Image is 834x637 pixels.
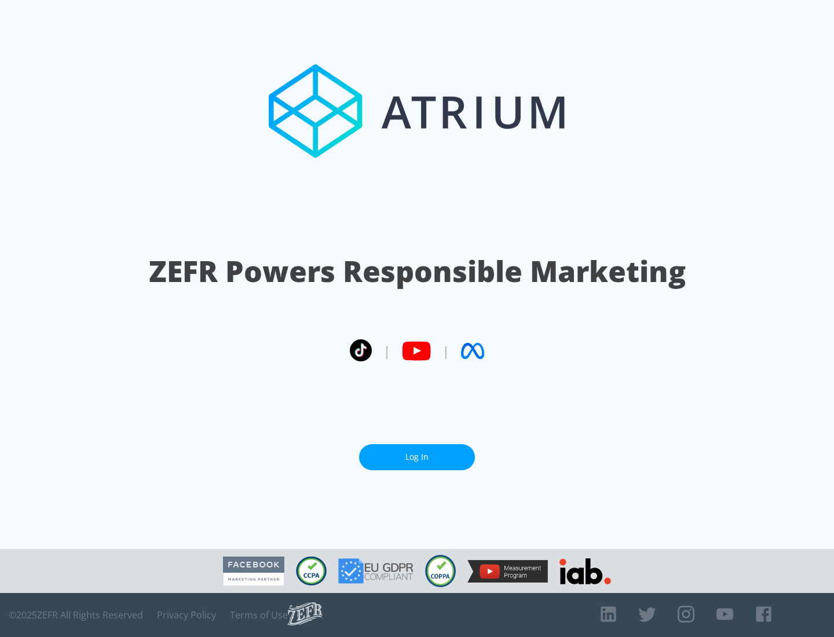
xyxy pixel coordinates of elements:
span: | [442,342,449,360]
img: YouTube Measurement Program [467,560,548,583]
span: | [383,342,390,360]
a: Privacy Policy [157,609,216,621]
img: GDPR Compliant [338,558,414,584]
img: COPPA Compliant [425,555,456,587]
img: Facebook Marketing Partner [223,557,284,586]
img: IAB [559,558,611,584]
span: © 2025 ZEFR All Rights Reserved [9,609,143,621]
h1: ZEFR Powers Responsible Marketing [149,251,686,291]
img: CCPA Compliant [296,557,327,585]
a: Log In [359,444,475,470]
a: Terms of Use [230,609,288,621]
